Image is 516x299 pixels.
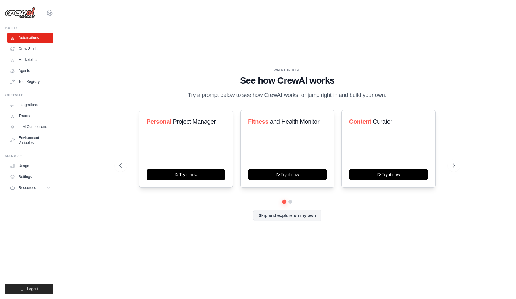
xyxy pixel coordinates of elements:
span: Fitness [248,118,268,125]
span: Resources [19,185,36,190]
span: Logout [27,287,38,291]
div: Operate [5,93,53,98]
p: Try a prompt below to see how CrewAI works, or jump right in and build your own. [185,91,390,100]
a: Agents [7,66,53,76]
button: Try it now [248,169,327,180]
div: Manage [5,154,53,158]
div: WALKTHROUGH [119,68,455,73]
a: Environment Variables [7,133,53,148]
a: Marketplace [7,55,53,65]
img: Logo [5,7,35,19]
a: Crew Studio [7,44,53,54]
button: Skip and explore on my own [253,210,321,221]
button: Resources [7,183,53,193]
span: Content [349,118,371,125]
button: Try it now [349,169,428,180]
a: LLM Connections [7,122,53,132]
h1: See how CrewAI works [119,75,455,86]
span: Project Manager [173,118,216,125]
div: Build [5,26,53,30]
span: and Health Monitor [270,118,319,125]
button: Logout [5,284,53,294]
a: Traces [7,111,53,121]
a: Automations [7,33,53,43]
a: Integrations [7,100,53,110]
span: Curator [373,118,392,125]
button: Try it now [147,169,225,180]
a: Usage [7,161,53,171]
a: Settings [7,172,53,182]
a: Tool Registry [7,77,53,87]
iframe: Chat Widget [486,270,516,299]
span: Personal [147,118,171,125]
